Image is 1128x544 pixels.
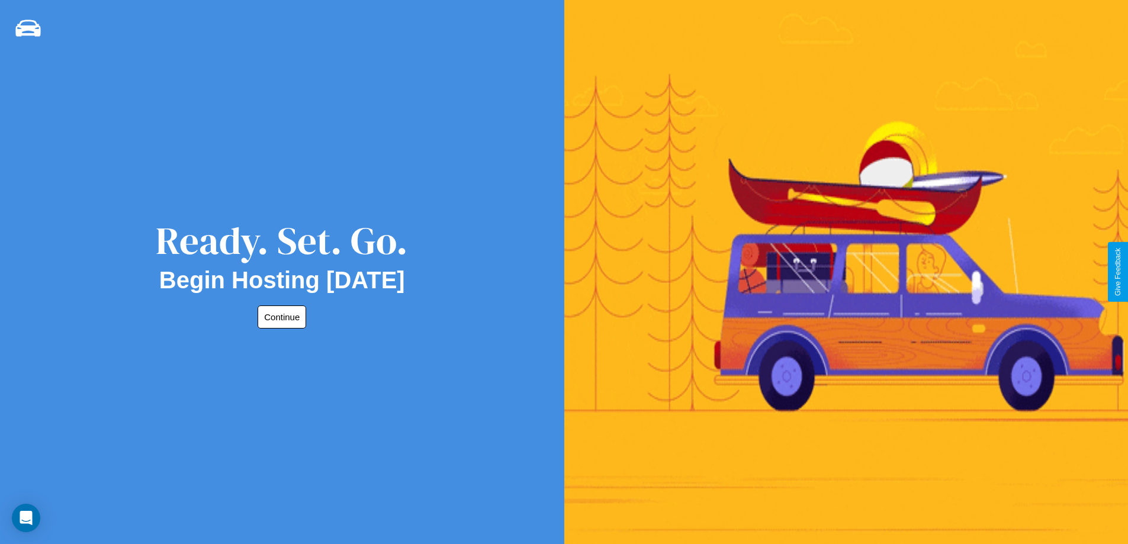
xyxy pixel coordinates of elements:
div: Open Intercom Messenger [12,504,40,532]
div: Give Feedback [1114,248,1122,296]
button: Continue [258,305,306,329]
div: Ready. Set. Go. [156,214,408,267]
h2: Begin Hosting [DATE] [159,267,405,294]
